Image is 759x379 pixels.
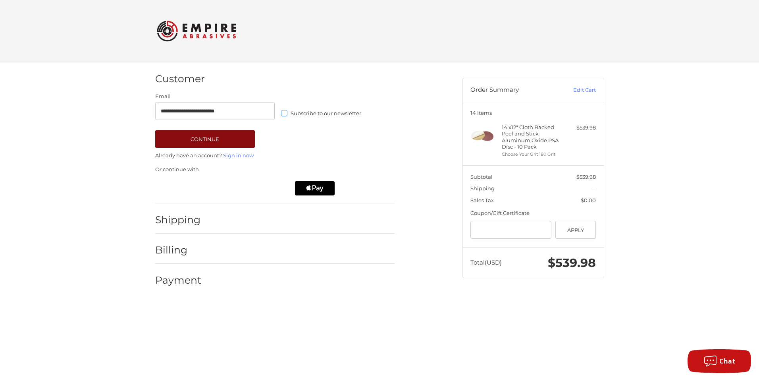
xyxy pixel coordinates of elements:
[155,244,202,256] h2: Billing
[576,174,596,180] span: $539.98
[470,174,493,180] span: Subtotal
[688,349,751,373] button: Chat
[155,214,202,226] h2: Shipping
[224,181,287,195] iframe: PayPal-paylater
[470,209,596,217] div: Coupon/Gift Certificate
[719,357,735,365] span: Chat
[155,166,395,174] p: Or continue with
[470,86,556,94] h3: Order Summary
[555,221,596,239] button: Apply
[155,93,275,101] label: Email
[157,15,236,46] img: Empire Abrasives
[155,274,202,286] h2: Payment
[291,110,362,116] span: Subscribe to our newsletter.
[155,152,395,160] p: Already have an account?
[152,181,216,195] iframe: PayPal-paypal
[556,86,596,94] a: Edit Cart
[470,197,494,203] span: Sales Tax
[470,110,596,116] h3: 14 Items
[564,124,596,132] div: $539.98
[223,152,254,159] a: Sign in now
[470,259,502,266] span: Total (USD)
[470,185,495,191] span: Shipping
[581,197,596,203] span: $0.00
[502,124,563,150] h4: 14 x 12" Cloth Backed Peel and Stick Aluminum Oxide PSA Disc - 10 Pack
[548,255,596,270] span: $539.98
[592,185,596,191] span: --
[155,73,205,85] h2: Customer
[470,221,551,239] input: Gift Certificate or Coupon Code
[155,130,255,148] button: Continue
[502,151,563,158] li: Choose Your Grit 180 Grit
